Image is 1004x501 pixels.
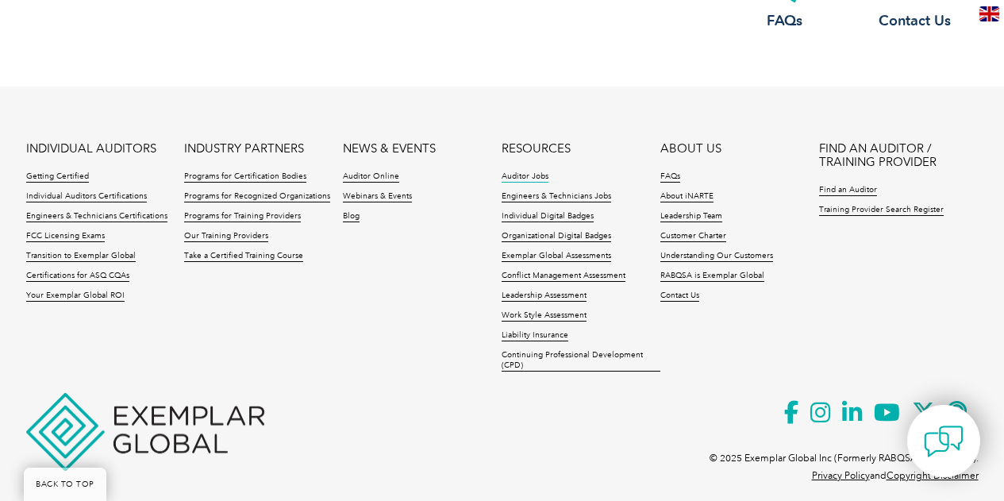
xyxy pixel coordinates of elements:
a: Training Provider Search Register [819,205,944,216]
a: FCC Licensing Exams [26,231,105,242]
h3: Contact Us [852,11,979,31]
a: Conflict Management Assessment [502,271,625,282]
a: Individual Auditors Certifications [26,191,147,202]
a: Getting Certified [26,171,89,183]
a: FIND AN AUDITOR / TRAINING PROVIDER [819,142,978,169]
img: en [979,6,999,21]
a: Blog [343,211,360,222]
a: Programs for Recognized Organizations [184,191,330,202]
a: Our Training Providers [184,231,268,242]
img: Exemplar Global [26,393,264,471]
a: FAQs [660,171,680,183]
a: Webinars & Events [343,191,412,202]
img: contact-chat.png [924,422,964,461]
a: Privacy Policy [812,470,870,481]
a: Programs for Certification Bodies [184,171,306,183]
a: Understanding Our Customers [660,251,773,262]
a: Exemplar Global Assessments [502,251,611,262]
a: Engineers & Technicians Certifications [26,211,167,222]
a: Continuing Professional Development (CPD) [502,350,660,372]
a: Auditor Online [343,171,399,183]
a: INDUSTRY PARTNERS [184,142,304,156]
h3: FAQs [721,11,848,31]
a: RESOURCES [502,142,571,156]
a: Auditor Jobs [502,171,548,183]
a: Transition to Exemplar Global [26,251,136,262]
a: Copyright Disclaimer [887,470,979,481]
a: Certifications for ASQ CQAs [26,271,129,282]
a: Customer Charter [660,231,726,242]
a: BACK TO TOP [24,468,106,501]
a: About iNARTE [660,191,714,202]
a: Liability Insurance [502,330,568,341]
a: Individual Digital Badges [502,211,594,222]
a: Engineers & Technicians Jobs [502,191,611,202]
a: Programs for Training Providers [184,211,301,222]
p: © 2025 Exemplar Global Inc (Formerly RABQSA International). [710,449,979,467]
a: Contact Us [660,291,699,302]
a: NEWS & EVENTS [343,142,436,156]
a: Leadership Team [660,211,722,222]
a: Leadership Assessment [502,291,587,302]
a: Your Exemplar Global ROI [26,291,125,302]
a: ABOUT US [660,142,721,156]
p: and [812,467,979,484]
a: Organizational Digital Badges [502,231,611,242]
a: Find an Auditor [819,185,877,196]
a: Take a Certified Training Course [184,251,303,262]
a: Work Style Assessment [502,310,587,322]
a: INDIVIDUAL AUDITORS [26,142,156,156]
a: RABQSA is Exemplar Global [660,271,764,282]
